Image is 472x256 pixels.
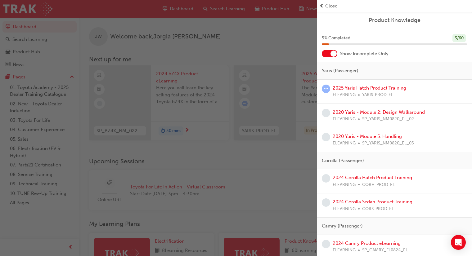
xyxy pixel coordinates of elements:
span: SP_YARIS_NM0820_EL_05 [362,140,414,147]
span: Show Incomplete Only [340,50,389,57]
span: Camry (Passenger) [322,223,363,230]
span: ELEARNING [333,205,356,213]
span: SP_CAMRY_FL0824_EL [362,247,408,254]
span: ELEARNING [333,91,356,99]
button: prev-iconClose [319,2,470,10]
span: YARIS-PROD-EL [362,91,393,99]
a: 2024 Corolla Sedan Product Training [333,199,412,205]
span: ELEARNING [333,181,356,188]
a: 2024 Camry Product eLearning [333,241,401,246]
div: 3 / 60 [452,34,466,42]
span: learningRecordVerb_NONE-icon [322,174,330,183]
span: ELEARNING [333,116,356,123]
span: Yaris (Passenger) [322,67,358,74]
span: ELEARNING [333,247,356,254]
span: learningRecordVerb_ATTEMPT-icon [322,85,330,93]
span: Close [325,2,337,10]
span: Corolla (Passenger) [322,157,364,164]
span: learningRecordVerb_NONE-icon [322,109,330,117]
a: 2025 Yaris Hatch Product Training [333,85,406,91]
span: CORS-PROD-EL [362,205,394,213]
a: Product Knowledge [322,17,467,24]
a: 2020 Yaris - Module 5: Handling [333,134,402,139]
a: 2024 Corolla Hatch Product Training [333,175,412,180]
span: prev-icon [319,2,324,10]
span: learningRecordVerb_NONE-icon [322,133,330,141]
span: CORH-PROD-EL [362,181,395,188]
div: Open Intercom Messenger [451,235,466,250]
span: 5 % Completed [322,35,350,42]
span: learningRecordVerb_NONE-icon [322,240,330,248]
span: learningRecordVerb_NONE-icon [322,198,330,207]
span: ELEARNING [333,140,356,147]
span: SP_YARIS_NM0820_EL_02 [362,116,414,123]
a: 2020 Yaris - Module 2: Design Walkaround [333,109,425,115]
